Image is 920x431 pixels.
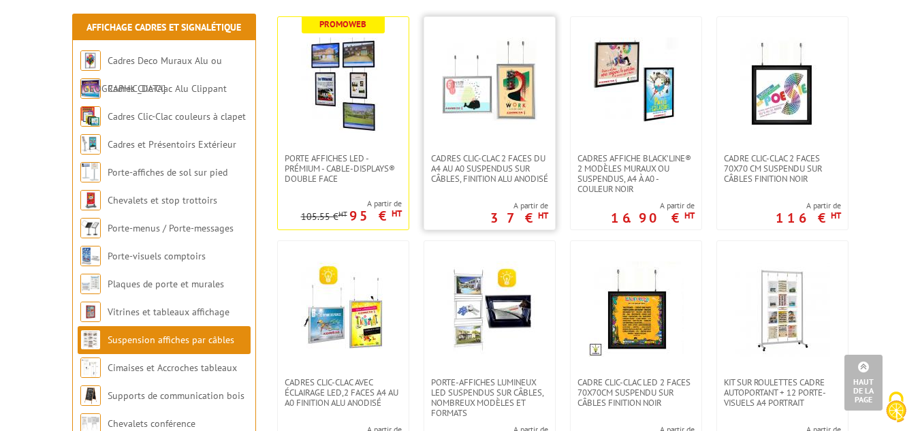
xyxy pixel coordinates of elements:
span: A partir de [611,200,695,211]
span: Cadres Clic-Clac 2 faces du A4 au A0 suspendus sur câbles, finition alu anodisé [431,153,548,184]
a: Chevalets et stop trottoirs [108,194,217,206]
span: A partir de [490,200,548,211]
span: Cadres clic-clac avec éclairage LED,2 Faces A4 au A0 finition Alu Anodisé [285,377,402,408]
a: Cadre Clic-Clac LED 2 faces 70x70cm suspendu sur câbles finition noir [571,377,701,408]
img: Chevalets et stop trottoirs [80,190,101,210]
p: 37 € [490,214,548,222]
span: Kit sur roulettes cadre autoportant + 12 porte-visuels A4 Portrait [724,377,841,408]
b: Promoweb [319,18,366,30]
a: Porte-menus / Porte-messages [108,222,234,234]
img: Cadres affiche Black’Line® 2 modèles muraux ou suspendus, A4 à A0 - couleur noir [588,37,684,133]
img: Kit sur roulettes cadre autoportant + 12 porte-visuels A4 Portrait [735,261,830,357]
a: Cadres Clic-Clac Alu Clippant [108,82,227,95]
img: Cadres clic-clac avec éclairage LED,2 Faces A4 au A0 finition Alu Anodisé [296,261,391,357]
a: Porte-affiches lumineux LED suspendus sur câbles, nombreux modèles et formats [424,377,555,418]
a: Cadres Clic-Clac couleurs à clapet [108,110,246,123]
span: Porte-affiches lumineux LED suspendus sur câbles, nombreux modèles et formats [431,377,548,418]
a: Plaques de porte et murales [108,278,224,290]
img: Cadres Clic-Clac 2 faces du A4 au A0 suspendus sur câbles, finition alu anodisé [442,37,537,133]
img: Plaques de porte et murales [80,274,101,294]
span: A partir de [776,200,841,211]
a: Cadres et Présentoirs Extérieur [108,138,236,150]
a: Cadres Deco Muraux Alu ou [GEOGRAPHIC_DATA] [80,54,222,95]
a: Kit sur roulettes cadre autoportant + 12 porte-visuels A4 Portrait [717,377,848,408]
img: Porte Affiches LED - Prémium - Cable-Displays® Double face [296,37,391,133]
img: Porte-visuels comptoirs [80,246,101,266]
a: Cadre Clic-Clac 2 faces 70x70 cm suspendu sur câbles finition noir [717,153,848,184]
a: Cimaises et Accroches tableaux [108,362,237,374]
a: Cadres clic-clac avec éclairage LED,2 Faces A4 au A0 finition Alu Anodisé [278,377,409,408]
span: A partir de [301,198,402,209]
img: Supports de communication bois [80,385,101,406]
sup: HT [538,210,548,221]
sup: HT [392,208,402,219]
button: Cookies (fenêtre modale) [872,385,920,431]
a: Suspension affiches par câbles [108,334,234,346]
img: Cimaises et Accroches tableaux [80,357,101,378]
p: 95 € [349,212,402,220]
a: Chevalets conférence [108,417,195,430]
img: Vitrines et tableaux affichage [80,302,101,322]
a: Affichage Cadres et Signalétique [86,21,241,33]
a: Porte-visuels comptoirs [108,250,206,262]
p: 16.90 € [611,214,695,222]
p: 116 € [776,214,841,222]
img: Cadres et Présentoirs Extérieur [80,134,101,155]
span: Cadres affiche Black’Line® 2 modèles muraux ou suspendus, A4 à A0 - couleur noir [577,153,695,194]
img: Porte-affiches de sol sur pied [80,162,101,182]
sup: HT [831,210,841,221]
a: Porte Affiches LED - Prémium - Cable-Displays® Double face [278,153,409,184]
span: Porte Affiches LED - Prémium - Cable-Displays® Double face [285,153,402,184]
a: Haut de la page [844,355,883,411]
img: Suspension affiches par câbles [80,330,101,350]
a: Vitrines et tableaux affichage [108,306,229,318]
sup: HT [684,210,695,221]
span: Cadre Clic-Clac LED 2 faces 70x70cm suspendu sur câbles finition noir [577,377,695,408]
img: Cadre Clic-Clac 2 faces 70x70 cm suspendu sur câbles finition noir [735,37,830,133]
img: Cadres Deco Muraux Alu ou Bois [80,50,101,71]
img: Cadre Clic-Clac LED 2 faces 70x70cm suspendu sur câbles finition noir [588,261,684,357]
img: Cadres Clic-Clac couleurs à clapet [80,106,101,127]
a: Porte-affiches de sol sur pied [108,166,227,178]
img: Cookies (fenêtre modale) [879,390,913,424]
img: Porte-menus / Porte-messages [80,218,101,238]
a: Supports de communication bois [108,389,244,402]
p: 105.55 € [301,212,347,222]
a: Cadres Clic-Clac 2 faces du A4 au A0 suspendus sur câbles, finition alu anodisé [424,153,555,184]
span: Cadre Clic-Clac 2 faces 70x70 cm suspendu sur câbles finition noir [724,153,841,184]
sup: HT [338,209,347,219]
a: Cadres affiche Black’Line® 2 modèles muraux ou suspendus, A4 à A0 - couleur noir [571,153,701,194]
img: Porte-affiches lumineux LED suspendus sur câbles, nombreux modèles et formats [442,261,537,357]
